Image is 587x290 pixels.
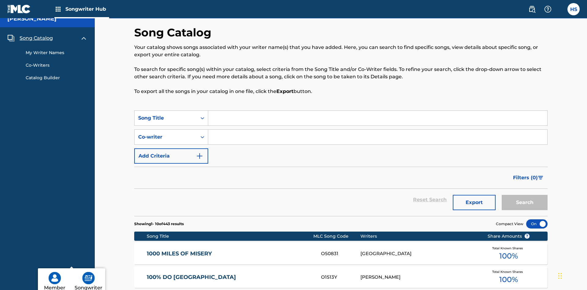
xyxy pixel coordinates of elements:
[360,274,478,281] div: [PERSON_NAME]
[556,261,587,290] iframe: Chat Widget
[26,50,87,56] a: My Writer Names
[488,233,530,240] span: Share Amounts
[147,233,313,240] div: Song Title
[82,272,95,284] img: songwriter hub
[509,170,548,185] button: Filters (0)
[196,152,203,160] img: 9d2ae6d4665cec9f34b9.svg
[499,274,518,285] span: 100 %
[513,174,538,181] span: Filters ( 0 )
[134,88,548,95] p: To export all the songs in your catalog in one file, click the button.
[80,35,87,42] img: expand
[492,270,525,274] span: Total Known Shares
[134,148,208,164] button: Add Criteria
[544,6,552,13] img: help
[499,251,518,262] span: 100 %
[138,114,193,122] div: Song Title
[360,250,478,257] div: [GEOGRAPHIC_DATA]
[542,3,554,15] div: Help
[134,221,184,227] p: Showing 1 - 10 of 443 results
[525,234,530,239] span: ?
[496,221,523,227] span: Compact View
[528,6,536,13] img: search
[134,26,214,39] h2: Song Catalog
[321,250,360,257] div: O50831
[20,35,53,42] span: Song Catalog
[570,190,587,242] iframe: Resource Center
[147,274,313,281] a: 100% DO [GEOGRAPHIC_DATA]
[558,267,562,285] div: Drag
[7,35,53,42] a: Song CatalogSong Catalog
[49,272,61,284] img: member hub
[7,15,57,22] h5: Toby Songwriter
[276,88,293,94] strong: Export
[134,66,548,80] p: To search for specific song(s) within your catalog, select criteria from the Song Title and/or Co...
[313,233,360,240] div: MLC Song Code
[134,110,548,216] form: Search Form
[138,133,193,141] div: Co-writer
[567,3,580,15] div: User Menu
[7,35,15,42] img: Song Catalog
[538,176,543,180] img: filter
[26,75,87,81] a: Catalog Builder
[65,6,109,13] span: Songwriter Hub
[134,44,548,58] p: Your catalog shows songs associated with your writer name(s) that you have added. Here, you can s...
[147,250,313,257] a: 1000 MILES OF MISERY
[360,233,478,240] div: Writers
[321,274,360,281] div: O1513Y
[453,195,496,210] button: Export
[558,6,564,12] div: Notifications
[526,3,538,15] a: Public Search
[54,6,62,13] img: Top Rightsholders
[492,246,525,251] span: Total Known Shares
[7,5,31,13] img: MLC Logo
[26,62,87,69] a: Co-Writers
